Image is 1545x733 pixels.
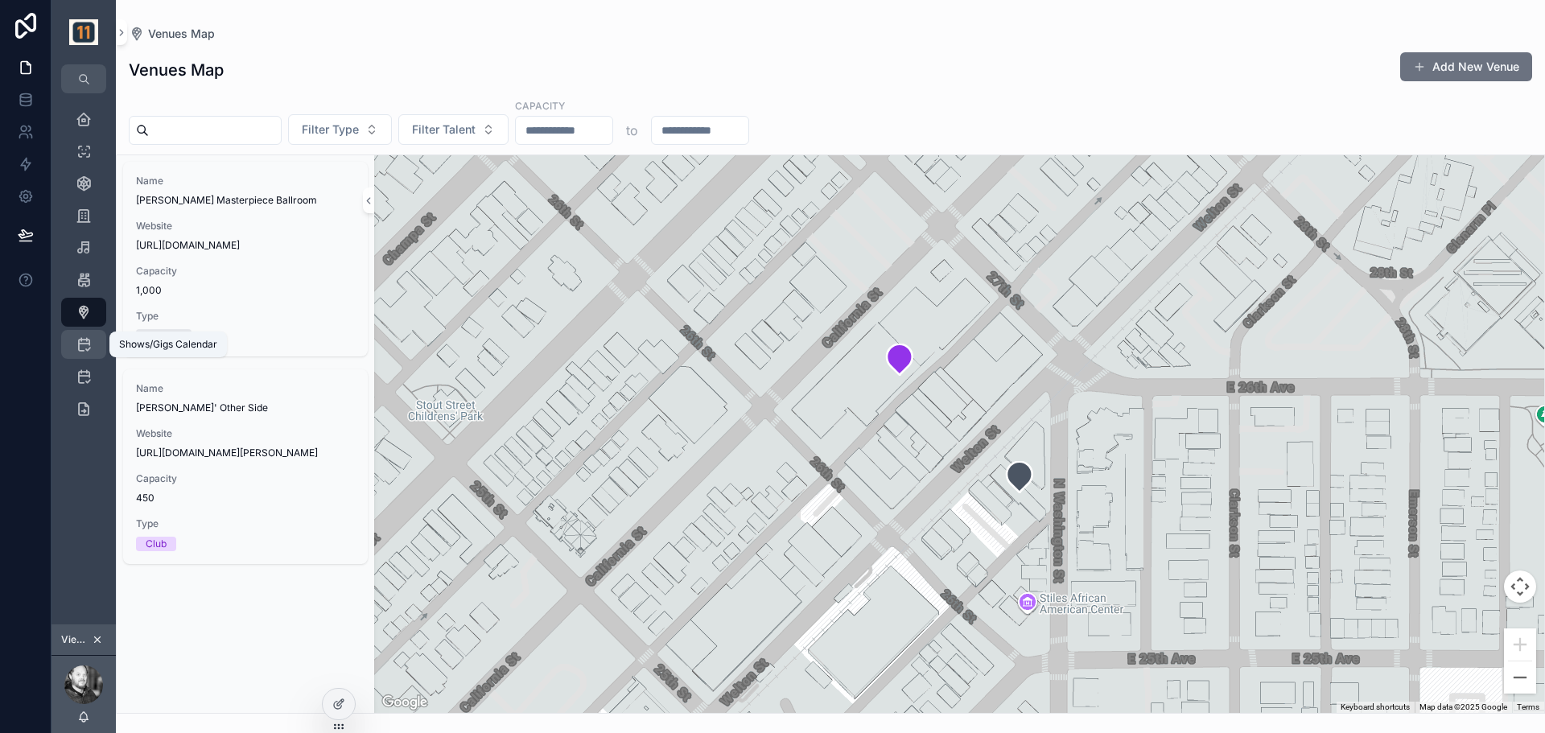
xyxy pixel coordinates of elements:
span: 1,000 [136,284,355,297]
span: Map data ©2025 Google [1419,702,1507,711]
span: [PERSON_NAME] Masterpiece Ballroom [136,194,355,207]
span: [URL][DOMAIN_NAME][PERSON_NAME] [136,447,355,459]
span: [PERSON_NAME]' Other Side [136,402,355,414]
span: Website [136,427,355,440]
span: Filter Talent [412,121,476,138]
button: Keyboard shortcuts [1341,702,1410,713]
div: Club [146,537,167,551]
button: Select Button [288,114,392,145]
span: Name [136,175,355,187]
span: Type [136,517,355,530]
button: Zoom out [1504,661,1536,694]
p: to [626,121,638,140]
a: Terms (opens in new tab) [1517,702,1539,711]
span: Type [136,310,355,323]
div: scrollable content [51,93,116,444]
span: Filter Type [302,121,359,138]
span: [URL][DOMAIN_NAME] [136,239,355,252]
button: Select Button [398,114,509,145]
button: Map camera controls [1504,570,1536,603]
label: Capacity [515,98,565,113]
span: Website [136,220,355,233]
div: Shows/Gigs Calendar [119,338,217,351]
div: Theater [146,329,182,344]
span: Capacity [136,265,355,278]
a: Name[PERSON_NAME]' Other SideWebsite[URL][DOMAIN_NAME][PERSON_NAME]Capacity450TypeClub [123,369,368,564]
span: 450 [136,492,355,504]
span: Capacity [136,472,355,485]
a: Name[PERSON_NAME] Masterpiece BallroomWebsite[URL][DOMAIN_NAME]Capacity1,000TypeTheater [123,162,368,356]
a: Venues Map [129,26,215,42]
button: Zoom in [1504,628,1536,661]
h1: Venues Map [129,59,224,81]
button: Add New Venue [1400,52,1532,81]
span: Venues Map [148,26,215,42]
img: App logo [69,19,97,45]
span: Name [136,382,355,395]
span: Viewing as [PERSON_NAME] [61,633,89,646]
a: Open this area in Google Maps (opens a new window) [378,692,431,713]
img: Google [378,692,431,713]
